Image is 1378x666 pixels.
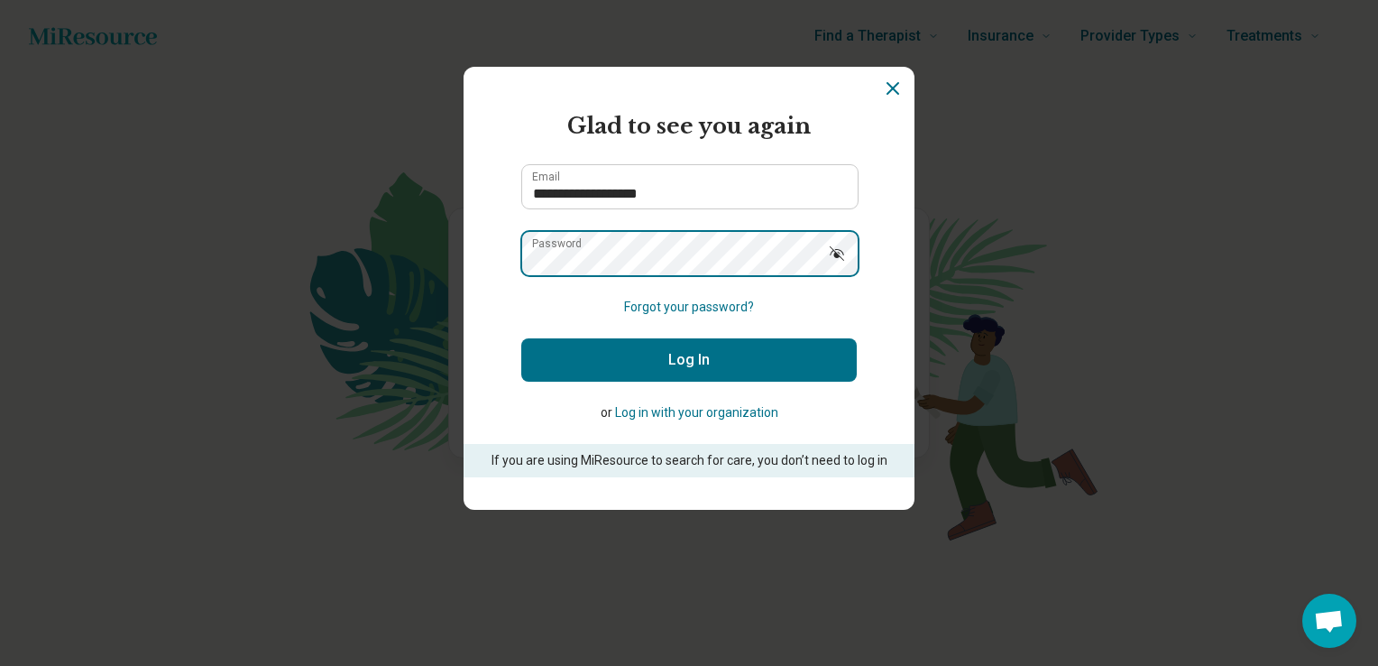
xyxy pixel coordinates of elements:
button: Forgot your password? [624,298,754,317]
section: Login Dialog [464,67,914,510]
label: Password [532,238,582,249]
button: Log in with your organization [615,403,778,422]
button: Show password [817,231,857,274]
p: or [521,403,857,422]
button: Dismiss [882,78,904,99]
label: Email [532,171,560,182]
p: If you are using MiResource to search for care, you don’t need to log in [489,451,889,470]
button: Log In [521,338,857,382]
h2: Glad to see you again [521,110,857,143]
